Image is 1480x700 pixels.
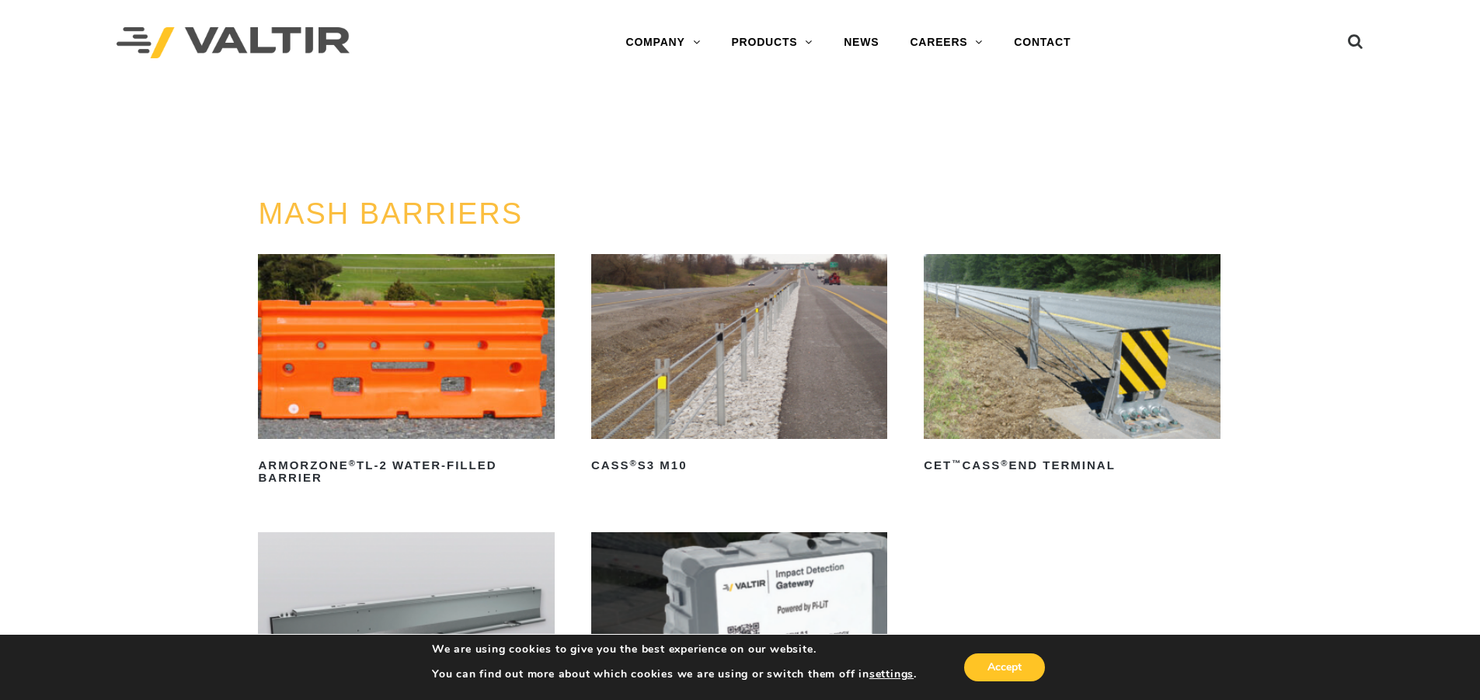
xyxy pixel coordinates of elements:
span: BARRIERS [473,108,573,127]
h2: CET CASS End Terminal [924,453,1220,478]
a: PRODUCTS [358,108,466,127]
a: ArmorZone®TL-2 Water-Filled Barrier [258,254,554,490]
img: Valtir [117,27,350,59]
a: CASS®S3 M10 [591,254,887,478]
h2: CASS S3 M10 [591,453,887,478]
p: You can find out more about which cookies we are using or switch them off in . [432,667,917,681]
button: settings [869,667,914,681]
a: CET™CASS®End Terminal [924,254,1220,478]
sup: ® [1001,458,1008,468]
a: PRODUCTS [716,27,828,58]
p: We are using cookies to give you the best experience on our website. [432,643,917,656]
a: CAREERS [894,27,998,58]
button: Accept [964,653,1045,681]
a: COMPANY [610,27,716,58]
sup: ® [630,458,638,468]
sup: ™ [952,458,962,468]
a: CONTACT [998,27,1086,58]
h2: ArmorZone TL-2 Water-Filled Barrier [258,453,554,490]
sup: ® [349,458,357,468]
a: NEWS [828,27,894,58]
a: MASH BARRIERS [258,197,523,230]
